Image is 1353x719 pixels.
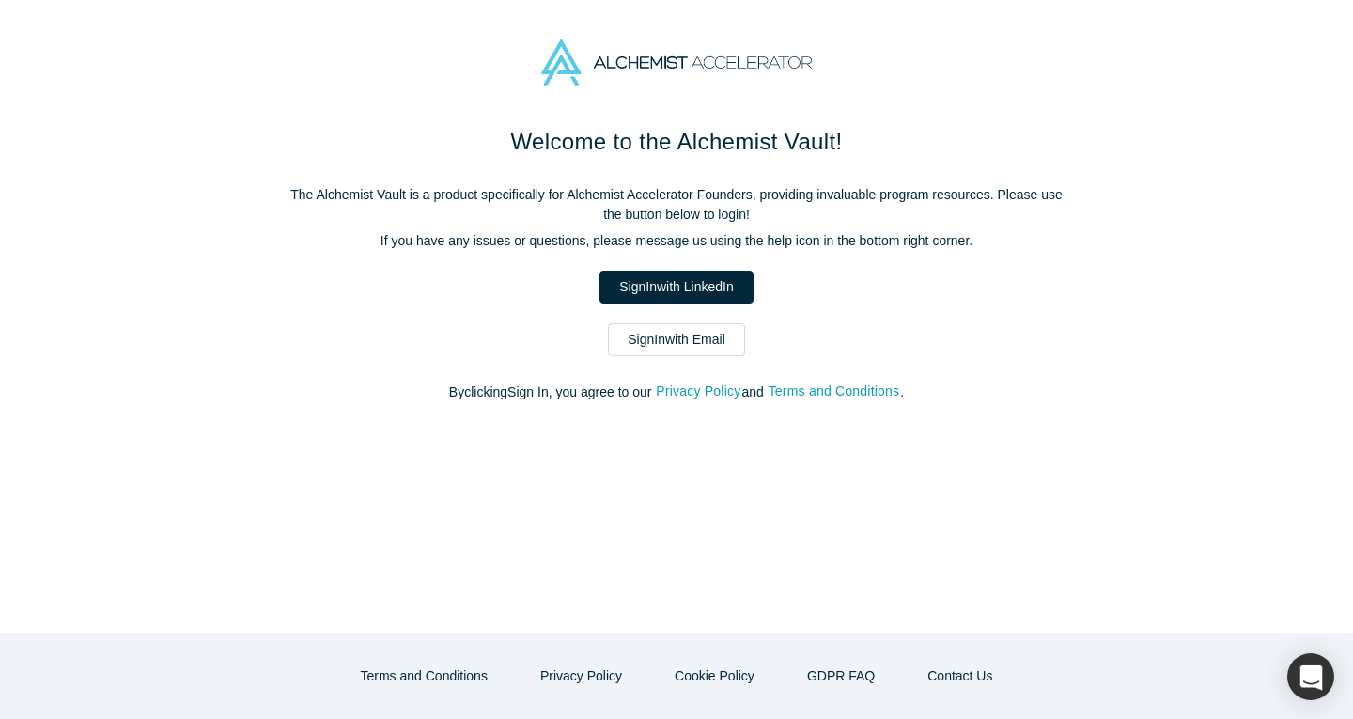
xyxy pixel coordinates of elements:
[655,660,774,693] button: Cookie Policy
[282,185,1071,225] p: The Alchemist Vault is a product specifically for Alchemist Accelerator Founders, providing inval...
[541,39,812,86] img: Alchemist Accelerator Logo
[282,231,1071,251] p: If you have any issues or questions, please message us using the help icon in the bottom right co...
[608,323,745,356] a: SignInwith Email
[787,660,894,693] a: GDPR FAQ
[768,381,901,402] button: Terms and Conditions
[599,271,753,304] a: SignInwith LinkedIn
[521,660,642,693] button: Privacy Policy
[282,383,1071,402] p: By clicking Sign In , you agree to our and .
[341,660,507,693] button: Terms and Conditions
[908,660,1012,693] button: Contact Us
[655,381,741,402] button: Privacy Policy
[282,125,1071,159] h1: Welcome to the Alchemist Vault!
